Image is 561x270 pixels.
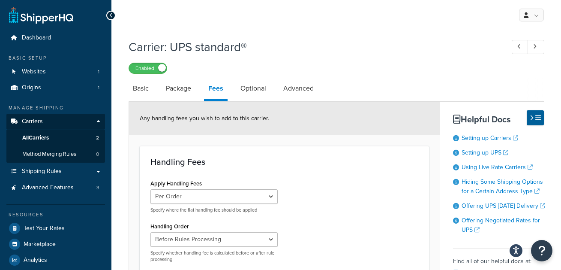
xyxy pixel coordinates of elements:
label: Enabled [129,63,167,73]
a: Carriers [6,114,105,130]
span: Analytics [24,257,47,264]
span: Method Merging Rules [22,151,76,158]
span: Any handling fees you wish to add to this carrier. [140,114,269,123]
p: Specify where the flat handling fee should be applied [150,207,278,213]
h3: Helpful Docs [453,115,547,124]
span: 2 [96,134,99,142]
a: Dashboard [6,30,105,46]
li: Method Merging Rules [6,146,105,162]
span: Origins [22,84,41,91]
a: Origins1 [6,80,105,96]
a: Websites1 [6,64,105,80]
a: Optional [236,78,270,99]
a: Analytics [6,252,105,268]
a: Advanced Features3 [6,180,105,196]
li: Carriers [6,114,105,163]
div: Manage Shipping [6,104,105,112]
span: Dashboard [22,34,51,42]
a: Setting up UPS [462,148,508,157]
button: Hide Help Docs [527,110,544,125]
span: 3 [96,184,99,191]
span: 1 [98,68,99,76]
div: Resources [6,211,105,218]
button: Open Resource Center [531,240,552,261]
span: 1 [98,84,99,91]
span: Websites [22,68,46,76]
a: Package [162,78,195,99]
a: Offering Negotiated Rates for UPS [462,216,540,234]
li: Websites [6,64,105,80]
span: Carriers [22,118,43,125]
label: Handling Order [150,223,189,230]
span: Test Your Rates [24,225,65,232]
h1: Carrier: UPS standard® [129,39,496,55]
a: Hiding Some Shipping Options for a Certain Address Type [462,177,543,196]
a: Next Record [528,40,544,54]
span: Advanced Features [22,184,74,191]
a: Setting up Carriers [462,133,518,143]
a: Advanced [279,78,318,99]
a: AllCarriers2 [6,130,105,146]
a: Test Your Rates [6,221,105,236]
a: Using Live Rate Carriers [462,163,533,172]
span: 0 [96,151,99,158]
a: Offering UPS [DATE] Delivery [462,201,545,210]
a: Marketplace [6,237,105,252]
a: Basic [129,78,153,99]
span: Shipping Rules [22,168,62,175]
a: Fees [204,78,228,101]
a: Previous Record [512,40,528,54]
div: Basic Setup [6,55,105,62]
span: Marketplace [24,241,56,248]
a: Shipping Rules [6,164,105,179]
li: Origins [6,80,105,96]
a: Method Merging Rules0 [6,146,105,162]
li: Advanced Features [6,180,105,196]
span: All Carriers [22,134,49,142]
label: Apply Handling Fees [150,180,202,187]
h3: Handling Fees [150,157,418,167]
p: Specify whether handling fee is calculated before or after rule processing [150,250,278,263]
